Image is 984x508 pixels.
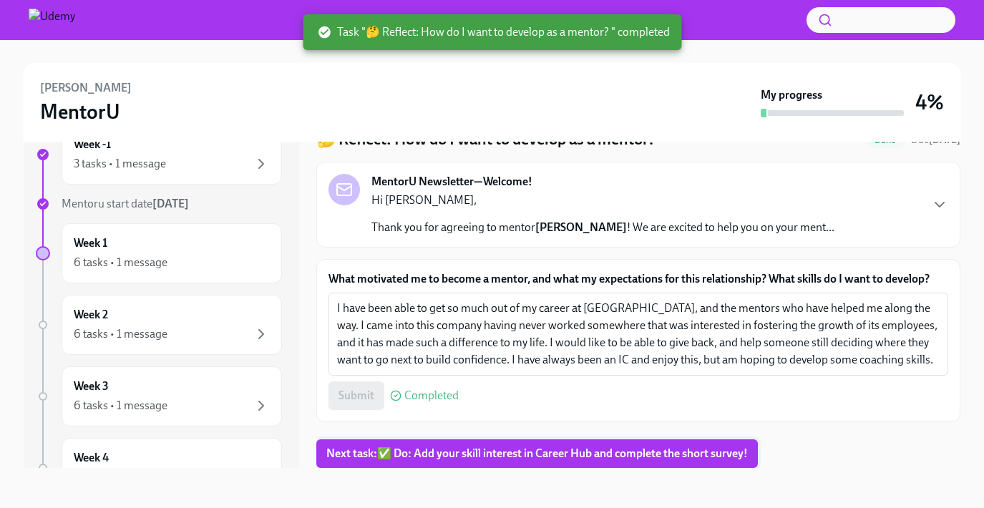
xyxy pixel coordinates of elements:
h3: MentorU [40,99,120,124]
div: 6 tasks • 1 message [74,398,167,414]
a: Mentoru start date[DATE] [36,196,282,212]
p: Hi [PERSON_NAME], [371,192,834,208]
strong: [DATE] [152,197,189,210]
p: Thank you for agreeing to mentor ! We are excited to help you on your ment... [371,220,834,235]
h6: Week 4 [74,450,109,466]
a: Week 4 [36,438,282,498]
h3: 4% [915,89,944,115]
h6: Week 3 [74,378,109,394]
label: What motivated me to become a mentor, and what my expectations for this relationship? What skills... [328,271,948,287]
div: 3 tasks • 1 message [74,156,166,172]
span: Task "🤔 Reflect: How do I want to develop as a mentor? " completed [317,24,670,40]
span: Due [911,134,960,146]
strong: MentorU Newsletter—Welcome! [371,174,532,190]
span: Completed [404,390,459,401]
h6: [PERSON_NAME] [40,80,132,96]
div: 6 tasks • 1 message [74,326,167,342]
span: Mentoru start date [62,197,189,210]
a: Week 36 tasks • 1 message [36,366,282,426]
textarea: I have been able to get so much out of my career at [GEOGRAPHIC_DATA], and the mentors who have h... [337,300,940,368]
strong: [PERSON_NAME] [535,220,627,234]
strong: My progress [761,87,822,103]
span: Next task : ✅ Do: Add your skill interest in Career Hub and complete the short survey! [326,446,748,461]
h6: Week -1 [74,137,111,152]
a: Week -13 tasks • 1 message [36,124,282,185]
a: Week 16 tasks • 1 message [36,223,282,283]
h6: Week 1 [74,235,107,251]
button: Next task:✅ Do: Add your skill interest in Career Hub and complete the short survey! [316,439,758,468]
img: Udemy [29,9,75,31]
a: Week 26 tasks • 1 message [36,295,282,355]
strong: [DATE] [929,134,960,146]
h6: Week 2 [74,307,108,323]
div: 6 tasks • 1 message [74,255,167,270]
